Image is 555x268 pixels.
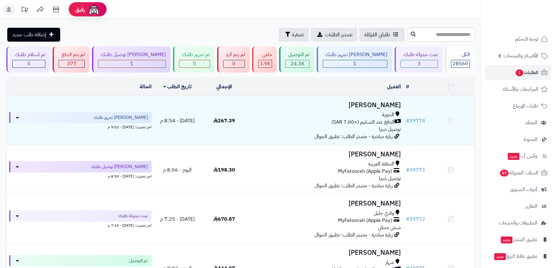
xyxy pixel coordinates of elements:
[513,102,538,110] span: طلبات الإرجاع
[291,60,304,67] span: 24.3K
[503,85,538,94] span: المراجعات والأسئلة
[485,165,551,180] a: السلات المتروكة89
[387,83,401,90] a: العميل
[364,31,390,38] span: طلباتي المُوكلة
[516,69,523,76] span: 1
[499,218,537,227] span: التطبيقات والخدمات
[485,82,551,97] a: المراجعات والأسئلة
[379,175,401,182] span: توصيل شبرا
[232,60,235,67] span: 0
[98,51,166,58] div: [PERSON_NAME] توصيل طلبك
[98,60,165,67] div: 1
[13,60,45,67] div: 0
[315,182,393,189] span: زيارة مباشرة - مصدر الطلب: تطبيق الجوال
[278,46,315,73] a: تم التوصيل 24.3K
[523,135,537,144] span: المدونة
[250,249,401,256] h3: [PERSON_NAME]
[512,16,549,29] img: logo-2.png
[9,222,152,228] div: اخر تحديث: [DATE] - 7:39 م
[67,60,77,67] span: 377
[485,132,551,147] a: المدونة
[406,117,409,125] span: #
[27,60,31,67] span: 0
[378,224,401,231] span: شحن مجاني
[485,232,551,247] a: تطبيق المتجرجديد
[163,166,192,174] span: اليوم - 8:06 م
[213,117,235,125] span: 267.39
[385,259,394,266] span: شهار
[323,51,387,58] div: [PERSON_NAME] تجهيز طلبك
[406,166,425,174] a: #39773
[453,60,468,67] span: 28560
[193,60,196,67] span: 0
[393,46,443,73] a: تمت جدولة طلبك 3
[406,117,425,125] a: #39774
[130,60,133,67] span: 1
[118,213,148,219] span: تمت جدولة طلبك
[485,32,551,47] a: لوحة التحكم
[500,235,537,244] span: تطبيق المتجر
[359,28,405,42] a: طلباتي المُوكلة
[485,215,551,230] a: التطبيقات والخدمات
[525,202,537,211] span: التقارير
[338,168,392,175] span: MyFatoorah (Apple Pay)
[163,83,192,90] a: تاريخ الطلب
[332,119,395,126] span: الدفع عند التسليم (+7.00 SAR)
[406,215,409,223] span: #
[7,28,60,42] a: إضافة طلب جديد
[507,152,537,160] span: وآتس آب
[485,249,551,264] a: تطبيق نقاط البيعجديد
[501,236,512,243] span: جديد
[260,60,270,67] span: 3.9K
[401,60,437,67] div: 3
[515,68,538,77] span: الطلبات
[485,65,551,80] a: الطلبات1
[179,51,210,58] div: تم تجهيز طلبك
[59,60,84,67] div: 377
[91,164,148,170] span: [PERSON_NAME] توصيل طلبك
[286,60,309,67] div: 24297
[9,123,152,130] div: اخر تحديث: [DATE] - 9:01 م
[250,151,401,158] h3: [PERSON_NAME]
[485,98,551,114] a: طلبات الإرجاع
[94,114,148,121] span: [PERSON_NAME] تجهيز طلبك
[179,60,209,67] div: 0
[494,252,537,261] span: تطبيق نقاط البيع
[140,83,152,90] a: الحالة
[75,6,85,13] span: رفيق
[406,83,409,90] a: #
[499,168,538,177] span: السلات المتروكة
[216,46,251,73] a: لم يتم الرد 0
[213,166,235,174] span: 198.30
[223,51,245,58] div: لم يتم الرد
[338,217,392,224] span: MyFatoorah (Apple Pay)
[129,258,148,264] span: تم التوصيل
[12,51,45,58] div: تم استلام طلبك
[382,111,394,119] span: الحوية
[315,231,393,239] span: زيارة مباشرة - مصدر الطلب: تطبيق الجوال
[510,185,537,194] span: أدوات التسويق
[525,118,537,127] span: العملاء
[485,199,551,214] a: التقارير
[373,210,394,217] span: وادي جليل
[494,253,506,260] span: جديد
[91,46,172,73] a: [PERSON_NAME] توصيل طلبك 1
[160,117,195,125] span: [DATE] - 8:54 م
[172,46,216,73] a: تم تجهيز طلبك 0
[368,160,394,168] span: الحلقة الغربية
[315,133,393,140] span: زيارة مباشرة - مصدر الطلب: تطبيق الجوال
[485,115,551,130] a: العملاء
[88,3,100,16] img: ai-face.png
[401,51,437,58] div: تمت جدولة طلبك
[504,51,538,60] span: الأقسام والمنتجات
[160,215,195,223] span: [DATE] - 7:25 م
[485,182,551,197] a: أدوات التسويق
[5,46,51,73] a: تم استلام طلبك 0
[51,46,90,73] a: لم يتم الدفع 377
[311,28,357,42] a: تصدير الطلبات
[251,46,278,73] a: ملغي 3.9K
[418,60,421,67] span: 3
[258,51,272,58] div: ملغي
[292,31,304,38] span: تصفية
[250,200,401,207] h3: [PERSON_NAME]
